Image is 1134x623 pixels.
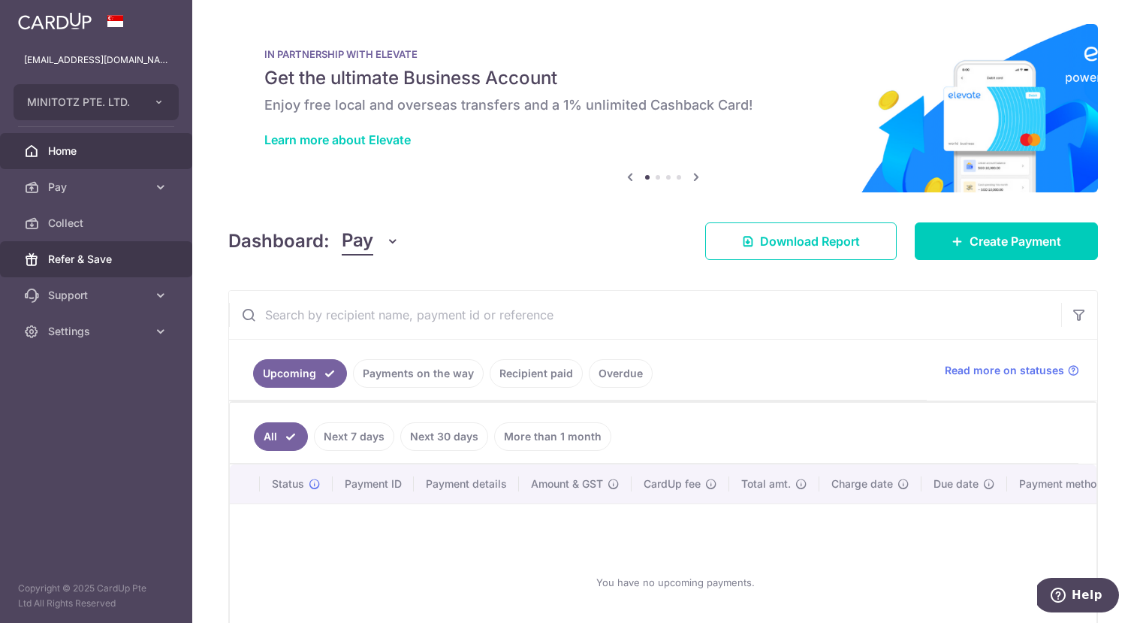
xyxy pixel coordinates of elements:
span: Due date [933,476,979,491]
a: Learn more about Elevate [264,132,411,147]
button: Pay [342,227,400,256]
span: Settings [48,324,147,339]
span: Pay [48,180,147,195]
input: Search by recipient name, payment id or reference [229,291,1061,339]
a: Read more on statuses [945,363,1079,378]
span: Collect [48,216,147,231]
h4: Dashboard: [228,228,330,255]
span: MINITOTZ PTE. LTD. [27,95,138,110]
p: [EMAIL_ADDRESS][DOMAIN_NAME] [24,53,168,68]
span: Create Payment [970,232,1061,250]
a: Overdue [589,359,653,388]
p: IN PARTNERSHIP WITH ELEVATE [264,48,1062,60]
span: Charge date [831,476,893,491]
span: CardUp fee [644,476,701,491]
th: Payment details [414,464,519,504]
h5: Get the ultimate Business Account [264,66,1062,90]
a: All [254,422,308,451]
span: Refer & Save [48,252,147,267]
a: Payments on the way [353,359,484,388]
a: Create Payment [915,222,1098,260]
a: Next 7 days [314,422,394,451]
span: Status [272,476,304,491]
th: Payment ID [333,464,414,504]
h6: Enjoy free local and overseas transfers and a 1% unlimited Cashback Card! [264,96,1062,114]
a: Next 30 days [400,422,488,451]
button: MINITOTZ PTE. LTD. [14,84,179,120]
img: CardUp [18,12,92,30]
span: Support [48,288,147,303]
th: Payment method [1007,464,1121,504]
span: Download Report [760,232,860,250]
a: More than 1 month [494,422,611,451]
iframe: Opens a widget where you can find more information [1037,578,1119,615]
span: Total amt. [741,476,791,491]
span: Read more on statuses [945,363,1064,378]
a: Upcoming [253,359,347,388]
a: Recipient paid [490,359,583,388]
span: Home [48,144,147,159]
img: Renovation banner [228,24,1098,192]
span: Amount & GST [531,476,603,491]
span: Pay [342,227,373,256]
a: Download Report [705,222,897,260]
